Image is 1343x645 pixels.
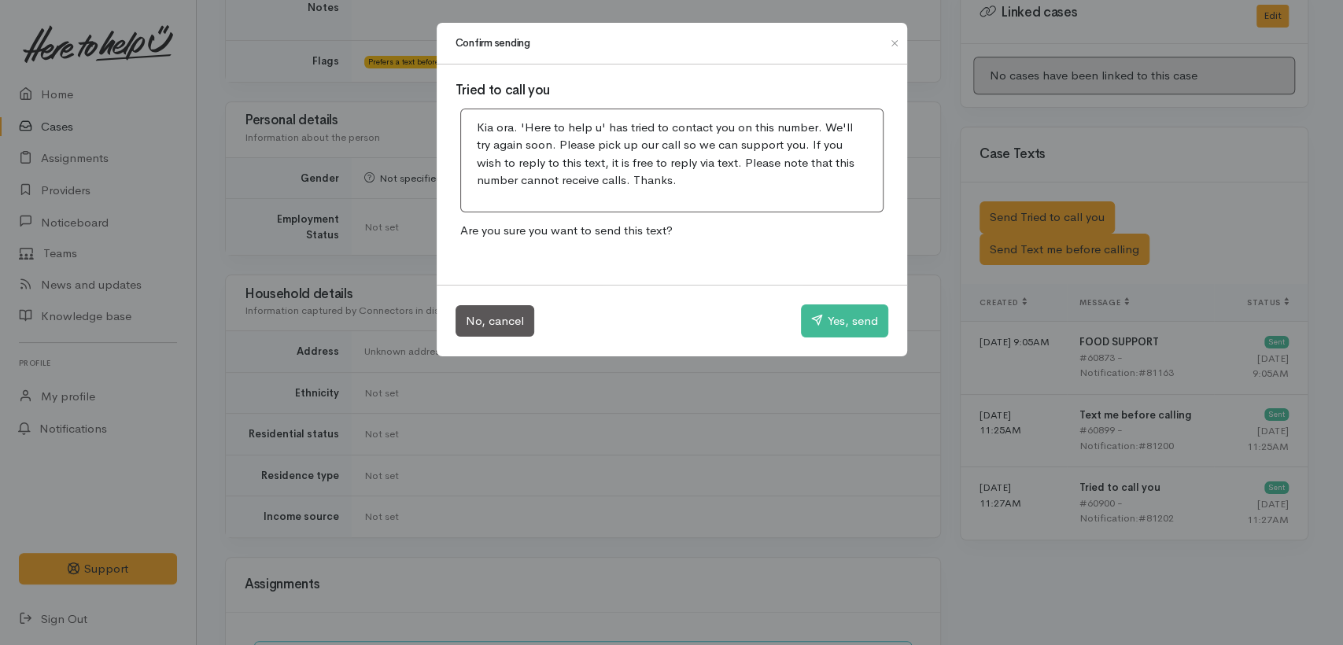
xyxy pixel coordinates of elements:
button: Close [882,34,907,53]
h3: Tried to call you [456,83,888,98]
button: Yes, send [801,304,888,337]
p: Are you sure you want to send this text? [456,217,888,245]
button: No, cancel [456,305,534,337]
h1: Confirm sending [456,35,530,51]
p: Kia ora. 'Here to help u' has tried to contact you on this number. We'll try again soon. Please p... [477,119,867,190]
